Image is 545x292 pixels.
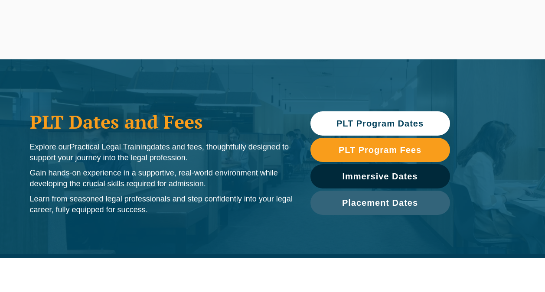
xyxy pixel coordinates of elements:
[30,142,293,163] p: Explore our dates and fees, thoughtfully designed to support your journey into the legal profession.
[310,191,450,215] a: Placement Dates
[343,172,418,181] span: Immersive Dates
[339,146,421,154] span: PLT Program Fees
[310,111,450,136] a: PLT Program Dates
[310,164,450,188] a: Immersive Dates
[336,119,424,128] span: PLT Program Dates
[70,143,151,151] span: Practical Legal Training
[310,138,450,162] a: PLT Program Fees
[30,111,293,133] h1: PLT Dates and Fees
[30,194,293,215] p: Learn from seasoned legal professionals and step confidently into your legal career, fully equipp...
[342,198,418,207] span: Placement Dates
[30,168,293,189] p: Gain hands-on experience in a supportive, real-world environment while developing the crucial ski...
